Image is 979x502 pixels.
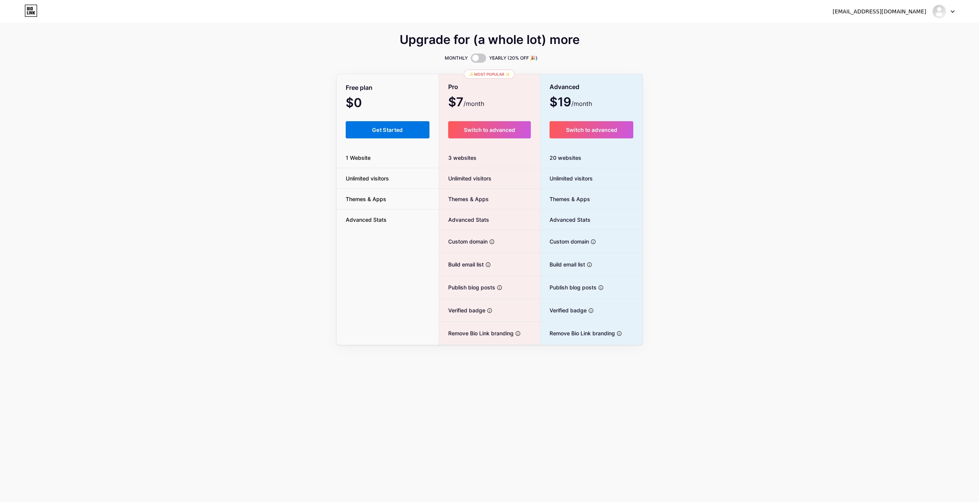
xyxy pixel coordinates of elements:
span: Remove Bio Link branding [540,329,615,337]
span: Advanced Stats [337,216,396,224]
span: 1 Website [337,154,380,162]
span: $7 [448,97,484,108]
span: Unlimited visitors [439,174,491,182]
img: mundokatu [932,4,946,19]
span: Build email list [439,260,484,268]
span: Pro [448,80,458,94]
span: Switch to advanced [464,127,515,133]
span: Themes & Apps [439,195,489,203]
span: Custom domain [540,237,589,245]
span: Custom domain [439,237,488,245]
span: $0 [346,98,382,109]
button: Switch to advanced [448,121,531,138]
span: $19 [550,97,592,108]
span: Publish blog posts [439,283,495,291]
span: Upgrade for (a whole lot) more [400,35,580,44]
button: Switch to advanced [550,121,633,138]
span: Free plan [346,81,372,94]
span: Unlimited visitors [337,174,398,182]
div: ✨ Most popular ✨ [464,70,515,79]
span: YEARLY (20% OFF 🎉) [489,54,538,62]
span: Advanced Stats [439,216,489,224]
span: Advanced Stats [540,216,590,224]
button: Get Started [346,121,429,138]
span: Publish blog posts [540,283,597,291]
span: Themes & Apps [540,195,590,203]
span: Get Started [372,127,403,133]
span: Verified badge [540,306,587,314]
span: Unlimited visitors [540,174,593,182]
span: Advanced [550,80,579,94]
span: Verified badge [439,306,485,314]
span: Build email list [540,260,585,268]
span: Remove Bio Link branding [439,329,514,337]
div: [EMAIL_ADDRESS][DOMAIN_NAME] [833,8,926,16]
span: Themes & Apps [337,195,395,203]
span: /month [463,99,484,108]
span: MONTHLY [445,54,468,62]
span: /month [571,99,592,108]
span: Switch to advanced [566,127,617,133]
div: 3 websites [439,148,540,168]
div: 20 websites [540,148,642,168]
